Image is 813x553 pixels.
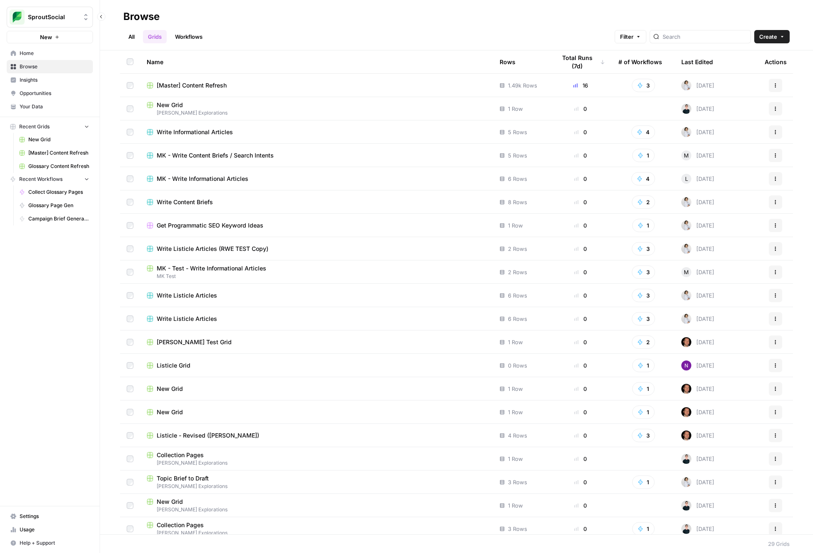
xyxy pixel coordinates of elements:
[147,315,486,323] a: Write Listicle Articles
[556,525,605,533] div: 0
[681,220,714,230] div: [DATE]
[508,81,537,90] span: 1.49k Rows
[147,198,486,206] a: Write Content Briefs
[556,478,605,486] div: 0
[7,73,93,87] a: Insights
[157,151,274,160] span: MK - Write Content Briefs / Search Intents
[556,338,605,346] div: 0
[147,451,486,467] a: Collection Pages[PERSON_NAME] Explorations
[28,215,89,223] span: Campaign Brief Generator
[681,104,691,114] img: n9xndi5lwoeq5etgtp70d9fpgdjr
[147,221,486,230] a: Get Programmatic SEO Keyword Ideas
[632,242,655,255] button: 3
[681,454,691,464] img: n9xndi5lwoeq5etgtp70d9fpgdjr
[556,151,605,160] div: 0
[157,81,227,90] span: [Master] Content Refresh
[147,408,486,416] a: New Grid
[632,405,655,419] button: 1
[147,273,486,280] span: MK Test
[681,197,691,207] img: jknv0oczz1bkybh4cpsjhogg89cj
[684,151,689,160] span: M
[508,268,527,276] span: 2 Rows
[7,100,93,113] a: Your Data
[20,50,89,57] span: Home
[759,33,777,41] span: Create
[20,63,89,70] span: Browse
[632,359,655,372] button: 1
[681,314,691,324] img: jknv0oczz1bkybh4cpsjhogg89cj
[28,163,89,170] span: Glossary Content Refresh
[681,80,691,90] img: jknv0oczz1bkybh4cpsjhogg89cj
[508,105,523,113] span: 1 Row
[147,529,486,537] span: [PERSON_NAME] Explorations
[632,265,655,279] button: 3
[632,149,655,162] button: 1
[681,454,714,464] div: [DATE]
[556,361,605,370] div: 0
[681,407,691,417] img: nq2kc3u3u5yccw6vvrfdeusiiz4x
[147,81,486,90] a: [Master] Content Refresh
[556,431,605,440] div: 0
[28,149,89,157] span: [Master] Content Refresh
[681,127,714,137] div: [DATE]
[681,524,714,534] div: [DATE]
[681,360,714,370] div: [DATE]
[7,47,93,60] a: Home
[632,219,655,232] button: 1
[20,103,89,110] span: Your Data
[157,408,183,416] span: New Grid
[147,291,486,300] a: Write Listicle Articles
[147,506,486,513] span: [PERSON_NAME] Explorations
[157,245,268,253] span: Write Listicle Articles (RWE TEST Copy)
[508,385,523,393] span: 1 Row
[556,268,605,276] div: 0
[157,291,217,300] span: Write Listicle Articles
[157,128,233,136] span: Write Informational Articles
[681,384,714,394] div: [DATE]
[681,244,691,254] img: jknv0oczz1bkybh4cpsjhogg89cj
[147,109,486,117] span: [PERSON_NAME] Explorations
[20,526,89,533] span: Usage
[15,199,93,212] a: Glossary Page Gen
[556,105,605,113] div: 0
[147,361,486,370] a: Listicle Grid
[681,104,714,114] div: [DATE]
[508,221,523,230] span: 1 Row
[28,136,89,143] span: New Grid
[123,30,140,43] a: All
[7,87,93,100] a: Opportunities
[556,198,605,206] div: 0
[681,360,691,370] img: kedmmdess6i2jj5txyq6cw0yj4oc
[681,524,691,534] img: n9xndi5lwoeq5etgtp70d9fpgdjr
[157,221,263,230] span: Get Programmatic SEO Keyword Ideas
[147,50,486,73] div: Name
[681,80,714,90] div: [DATE]
[508,501,523,510] span: 1 Row
[556,245,605,253] div: 0
[7,60,93,73] a: Browse
[508,525,527,533] span: 3 Rows
[7,31,93,43] button: New
[157,264,266,273] span: MK - Test - Write Informational Articles
[147,498,486,513] a: New Grid[PERSON_NAME] Explorations
[147,385,486,393] a: New Grid
[556,291,605,300] div: 0
[684,268,689,276] span: M
[556,408,605,416] div: 0
[508,198,527,206] span: 8 Rows
[632,79,655,92] button: 3
[508,361,527,370] span: 0 Rows
[632,289,655,302] button: 3
[681,407,714,417] div: [DATE]
[632,522,655,535] button: 1
[681,477,691,487] img: jknv0oczz1bkybh4cpsjhogg89cj
[681,50,713,73] div: Last Edited
[508,478,527,486] span: 3 Rows
[681,314,714,324] div: [DATE]
[556,455,605,463] div: 0
[556,385,605,393] div: 0
[147,151,486,160] a: MK - Write Content Briefs / Search Intents
[663,33,747,41] input: Search
[147,338,486,346] a: [PERSON_NAME] Test Grid
[508,408,523,416] span: 1 Row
